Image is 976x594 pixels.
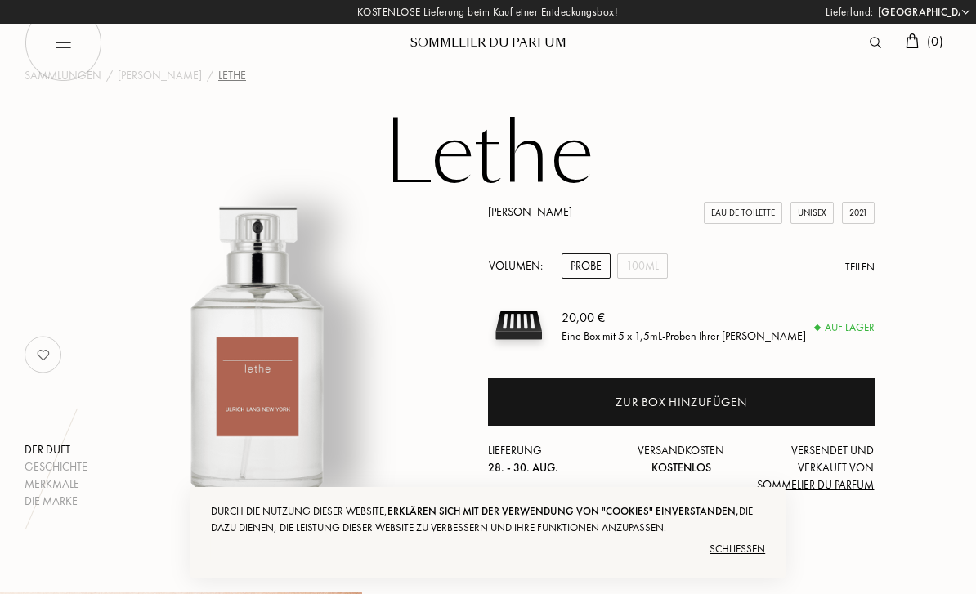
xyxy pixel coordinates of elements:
[92,183,419,510] img: Lethe Ulrich Lang
[562,307,806,327] div: 20,00 €
[651,460,711,475] span: Kostenlos
[562,253,611,279] div: Probe
[757,477,874,492] span: Sommelier du Parfum
[218,67,246,84] div: Lethe
[207,67,213,84] div: /
[25,493,87,510] div: Die Marke
[488,253,552,279] div: Volumen:
[842,202,875,224] div: 2021
[118,67,202,84] a: [PERSON_NAME]
[704,202,782,224] div: Eau de Toilette
[106,67,113,84] div: /
[745,442,874,494] div: Versendet und verkauft von
[488,295,549,356] img: sample box
[488,442,616,476] div: Lieferung
[488,460,558,475] span: 28. - 30. Aug.
[815,319,875,336] div: Auf Lager
[870,37,881,48] img: search_icn.svg
[25,4,102,82] img: burger_black.png
[25,441,87,458] div: Der Duft
[211,536,765,562] div: Schließen
[845,259,875,275] div: Teilen
[617,253,668,279] div: 100mL
[616,393,746,412] div: Zur Box hinzufügen
[927,33,943,50] span: ( 0 )
[562,327,806,344] div: Eine Box mit 5 x 1,5mL-Proben Ihrer [PERSON_NAME]
[390,34,586,51] div: Sommelier du Parfum
[25,458,87,476] div: Geschichte
[27,338,60,371] img: no_like_p.png
[25,476,87,493] div: Merkmale
[79,109,897,199] h1: Lethe
[387,504,739,518] span: erklären sich mit der Verwendung von "Cookies" einverstanden,
[790,202,834,224] div: Unisex
[826,4,874,20] span: Lieferland:
[616,442,745,476] div: Versandkosten
[211,503,765,536] div: Durch die Nutzung dieser Website, die dazu dienen, die Leistung dieser Website zu verbessern und ...
[488,204,572,219] a: [PERSON_NAME]
[906,33,919,48] img: cart.svg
